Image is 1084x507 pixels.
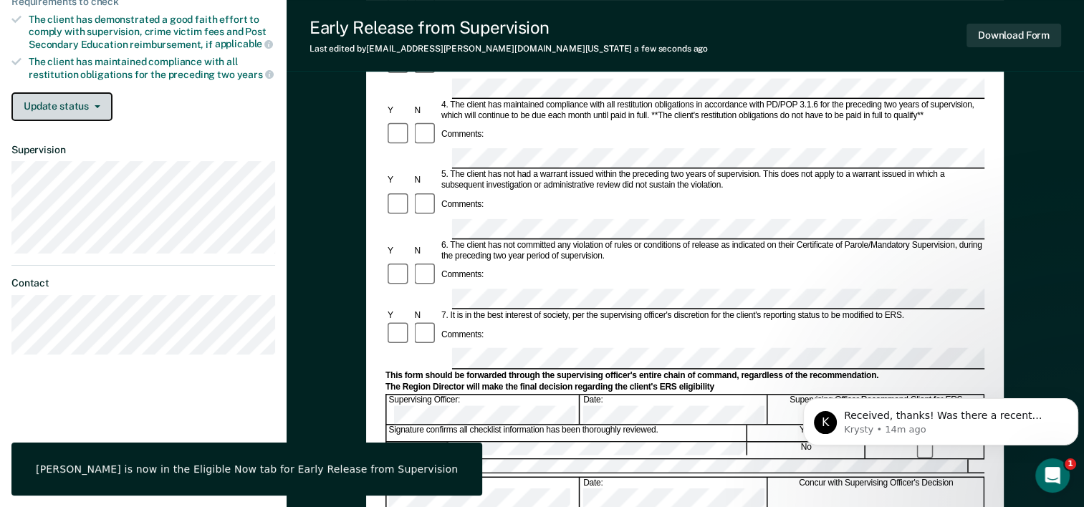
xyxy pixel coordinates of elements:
[967,24,1061,47] button: Download Form
[439,329,486,340] div: Comments:
[47,55,263,68] p: Message from Krysty, sent 14m ago
[1065,458,1076,470] span: 1
[29,14,275,50] div: The client has demonstrated a good faith effort to comply with supervision, crime victim fees and...
[29,56,275,80] div: The client has maintained compliance with all restitution obligations for the preceding two
[797,368,1084,468] iframe: Intercom notifications message
[47,42,253,110] span: Received, thanks! Was there a recent change to their supervision level? Asking because it can tak...
[11,144,275,156] dt: Supervision
[439,170,984,191] div: 5. The client has not had a warrant issued within the preceding two years of supervision. This do...
[748,425,865,441] div: Yes
[439,240,984,261] div: 6. The client has not committed any violation of rules or conditions of release as indicated on t...
[748,443,865,458] div: No
[413,105,439,116] div: N
[439,130,486,140] div: Comments:
[413,246,439,256] div: N
[36,463,458,475] div: [PERSON_NAME] is now in the Eligible Now tab for Early Release from Supervision
[387,395,580,425] div: Supervising Officer:
[385,105,412,116] div: Y
[385,370,984,381] div: This form should be forwarded through the supervising officer's entire chain of command, regardle...
[215,38,273,49] span: applicable
[237,69,274,80] span: years
[439,270,486,281] div: Comments:
[439,310,984,321] div: 7. It is in the best interest of society, per the supervising officer's discretion for the client...
[634,44,708,54] span: a few seconds ago
[439,200,486,211] div: Comments:
[413,175,439,186] div: N
[310,17,708,38] div: Early Release from Supervision
[11,92,112,121] button: Update status
[310,44,708,54] div: Last edited by [EMAIL_ADDRESS][PERSON_NAME][DOMAIN_NAME][US_STATE]
[439,100,984,121] div: 4. The client has maintained compliance with all restitution obligations in accordance with PD/PO...
[385,175,412,186] div: Y
[385,310,412,321] div: Y
[413,310,439,321] div: N
[11,277,275,289] dt: Contact
[769,395,984,425] div: Supervising Officer Recommend Client for ERS
[385,246,412,256] div: Y
[1035,458,1070,493] iframe: Intercom live chat
[385,382,984,392] div: The Region Director will make the final decision regarding the client's ERS eligibility
[387,425,747,441] div: Signature confirms all checklist information has been thoroughly reviewed.
[581,395,767,425] div: Date:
